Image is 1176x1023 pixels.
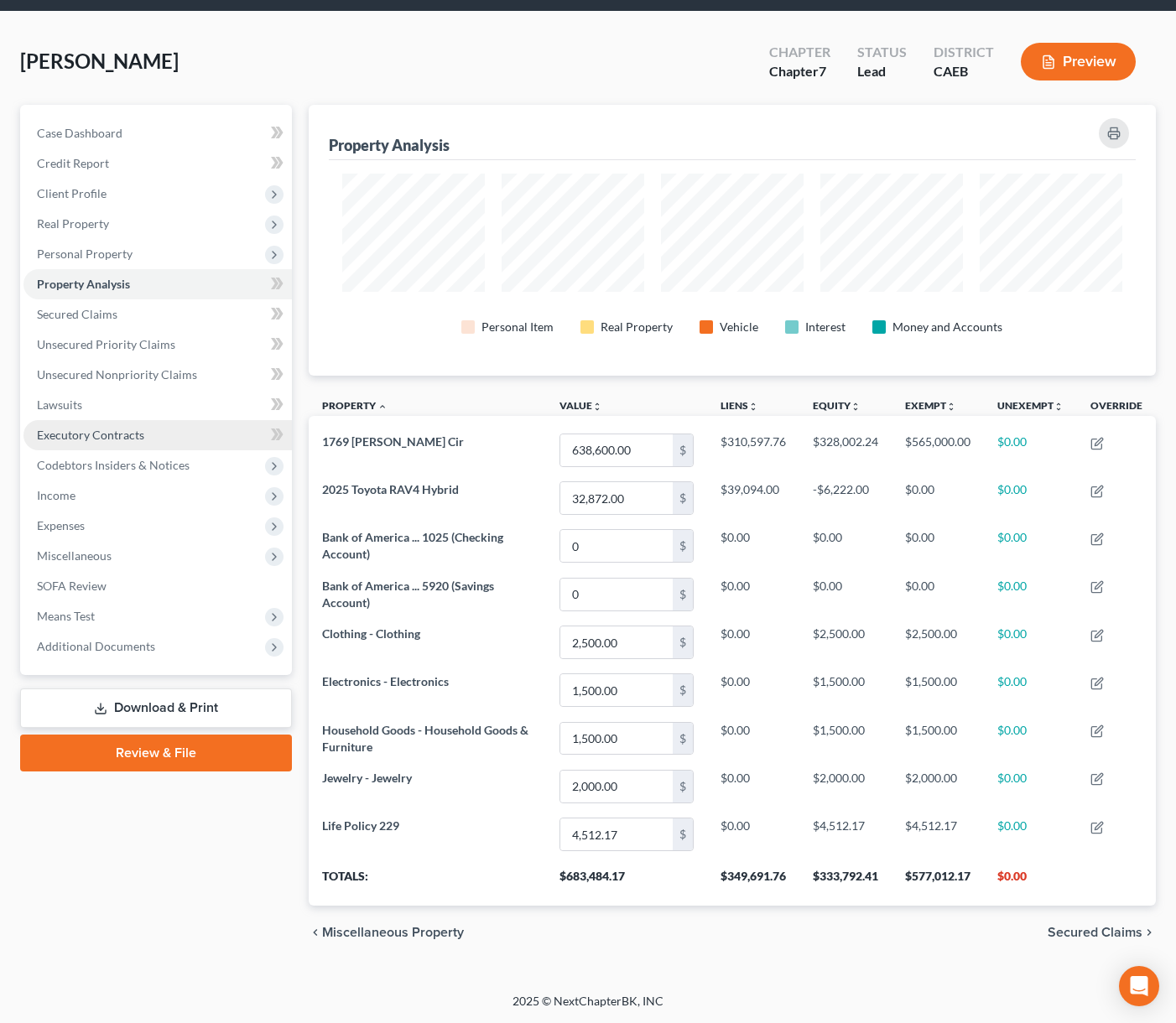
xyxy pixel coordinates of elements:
td: $2,000.00 [799,762,892,810]
th: $683,484.17 [546,859,707,906]
a: Download & Print [20,688,292,728]
span: Lawsuits [37,397,82,412]
a: Credit Report [23,148,292,179]
span: Codebtors Insiders & Notices [37,458,190,472]
td: $0.00 [984,811,1077,859]
th: Totals: [309,859,547,906]
td: $1,500.00 [799,667,892,714]
i: chevron_right [1142,926,1156,939]
div: $ [673,723,693,755]
span: Case Dashboard [37,126,122,140]
a: Liensunfold_more [721,399,758,412]
span: Executory Contracts [37,428,144,442]
span: Secured Claims [37,307,117,321]
span: [PERSON_NAME] [20,49,179,73]
span: Personal Property [37,247,133,261]
i: unfold_more [1054,402,1064,412]
input: 0.00 [560,771,673,802]
span: SOFA Review [37,579,107,593]
td: $0.00 [707,570,799,618]
span: Expenses [37,518,85,532]
a: Case Dashboard [23,118,292,148]
span: Means Test [37,609,95,623]
td: $0.00 [707,811,799,859]
span: Jewelry - Jewelry [322,771,412,785]
div: Lead [857,62,907,81]
td: $0.00 [707,714,799,762]
td: $310,597.76 [707,426,799,474]
td: $1,500.00 [892,714,984,762]
td: $0.00 [984,714,1077,762]
th: Override [1077,389,1156,427]
a: Valueunfold_more [559,399,602,412]
a: Exemptunfold_more [905,399,956,412]
span: Household Goods - Household Goods & Furniture [322,723,528,754]
td: $0.00 [984,619,1077,667]
td: $0.00 [892,570,984,618]
td: $0.00 [984,667,1077,714]
div: Chapter [769,62,830,81]
span: Unsecured Nonpriority Claims [37,367,197,382]
button: Preview [1021,43,1136,80]
div: Vehicle [720,319,758,335]
i: chevron_left [309,926,322,939]
a: Property Analysis [23,269,292,299]
span: 7 [819,63,826,79]
span: Property Analysis [37,277,130,291]
input: 0.00 [560,434,673,466]
span: Real Property [37,216,109,231]
span: Bank of America ... 5920 (Savings Account) [322,579,494,610]
td: $0.00 [707,762,799,810]
span: Miscellaneous Property [322,926,464,939]
div: 2025 © NextChapterBK, INC [110,993,1066,1023]
td: $0.00 [707,619,799,667]
a: Unexemptunfold_more [997,399,1064,412]
td: $0.00 [799,570,892,618]
a: Equityunfold_more [813,399,861,412]
input: 0.00 [560,482,673,514]
div: $ [673,579,693,610]
a: Lawsuits [23,390,292,420]
input: 0.00 [560,674,673,706]
i: unfold_more [592,402,602,412]
div: $ [673,626,693,658]
div: Open Intercom Messenger [1119,966,1159,1006]
td: $0.00 [892,475,984,522]
div: Money and Accounts [892,319,1002,335]
span: Secured Claims [1048,926,1142,939]
div: $ [673,530,693,562]
td: $1,500.00 [799,714,892,762]
div: Property Analysis [329,135,450,155]
th: $333,792.41 [799,859,892,906]
span: 2025 Toyota RAV4 Hybrid [322,482,459,496]
div: Interest [805,319,846,335]
span: Clothing - Clothing [322,626,420,641]
div: Status [857,43,907,62]
span: Additional Documents [37,639,155,653]
input: 0.00 [560,579,673,610]
td: $0.00 [984,522,1077,570]
span: Income [37,488,75,502]
div: $ [673,482,693,514]
span: Miscellaneous [37,548,112,563]
span: Electronics - Electronics [322,674,449,688]
span: Bank of America ... 1025 (Checking Account) [322,530,503,561]
td: $2,500.00 [799,619,892,667]
td: $0.00 [892,522,984,570]
button: chevron_left Miscellaneous Property [309,926,464,939]
td: $0.00 [984,762,1077,810]
i: unfold_more [748,402,758,412]
a: SOFA Review [23,571,292,601]
th: $349,691.76 [707,859,799,906]
th: $0.00 [984,859,1077,906]
span: Credit Report [37,156,109,170]
div: CAEB [934,62,994,81]
input: 0.00 [560,626,673,658]
div: $ [673,818,693,850]
td: $0.00 [984,475,1077,522]
td: $2,500.00 [892,619,984,667]
td: $0.00 [707,522,799,570]
td: $0.00 [984,570,1077,618]
i: expand_less [377,402,388,412]
div: Personal Item [481,319,554,335]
